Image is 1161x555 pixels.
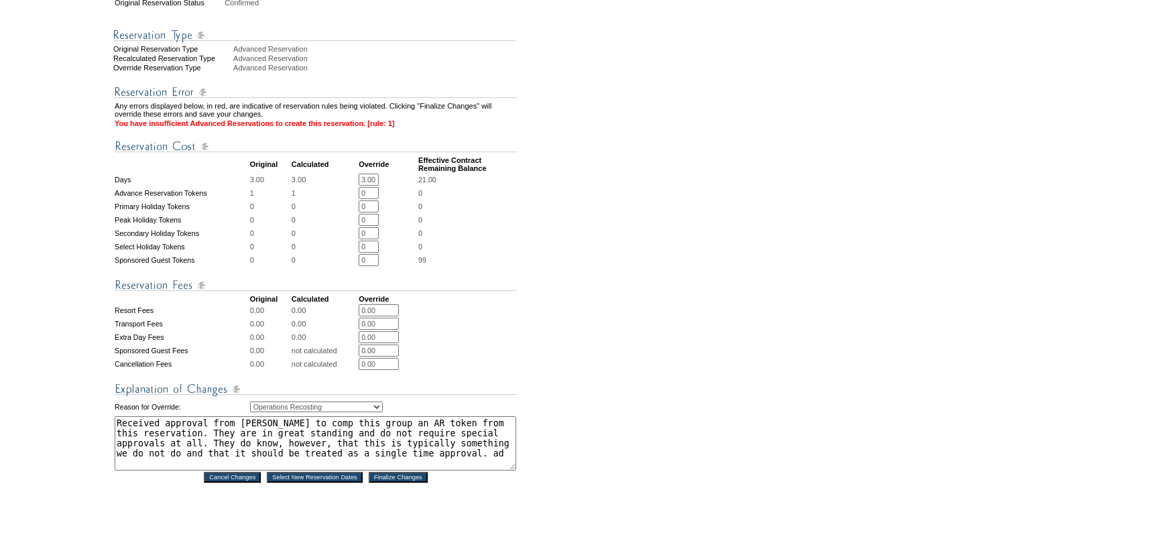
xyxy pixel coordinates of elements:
td: 0 [292,214,357,226]
div: Advanced Reservation [233,64,518,72]
td: 0 [292,254,357,266]
td: 0.00 [250,331,290,343]
span: 0 [418,229,422,237]
td: Resort Fees [115,304,249,316]
span: 0 [418,243,422,251]
td: Original [250,295,290,303]
td: Calculated [292,295,357,303]
img: Reservation Fees [115,277,517,294]
td: not calculated [292,358,357,370]
td: You have insufficient Advanced Reservations to create this reservation. [rule: 1] [115,119,517,127]
td: Peak Holiday Tokens [115,214,249,226]
td: 0 [250,214,290,226]
img: Reservation Cost [115,138,517,155]
input: Select New Reservation Dates [267,472,363,483]
td: not calculated [292,345,357,357]
td: 1 [292,187,357,199]
td: Calculated [292,156,357,172]
td: 0 [250,241,290,253]
span: 0 [418,202,422,210]
td: 1 [250,187,290,199]
td: Cancellation Fees [115,358,249,370]
div: Override Reservation Type [113,64,232,72]
td: Extra Day Fees [115,331,249,343]
td: 0.00 [250,358,290,370]
td: 0.00 [250,345,290,357]
td: Any errors displayed below, in red, are indicative of reservation rules being violated. Clicking ... [115,102,517,118]
td: Primary Holiday Tokens [115,200,249,212]
td: Override [359,156,417,172]
td: 0 [292,241,357,253]
td: 0 [250,200,290,212]
td: Advance Reservation Tokens [115,187,249,199]
td: Transport Fees [115,318,249,330]
td: 0.00 [292,304,357,316]
input: Finalize Changes [369,472,428,483]
td: Sponsored Guest Fees [115,345,249,357]
td: 0.00 [250,304,290,316]
td: 0.00 [292,331,357,343]
div: Recalculated Reservation Type [113,54,232,62]
td: Original [250,156,290,172]
td: 3.00 [292,174,357,186]
div: Advanced Reservation [233,54,518,62]
img: Explanation of Changes [115,381,517,397]
span: 0 [418,216,422,224]
td: 0 [292,227,357,239]
td: 0 [250,227,290,239]
td: Reason for Override: [115,399,249,415]
span: 0 [418,189,422,197]
td: Select Holiday Tokens [115,241,249,253]
img: Reservation Type [113,27,515,44]
td: 0.00 [292,318,357,330]
span: 99 [418,256,426,264]
td: 0 [292,200,357,212]
td: 0 [250,254,290,266]
div: Original Reservation Type [113,45,232,53]
span: 21.00 [418,176,436,184]
input: Cancel Changes [204,472,261,483]
td: 0.00 [250,318,290,330]
img: Reservation Errors [115,84,517,101]
td: Secondary Holiday Tokens [115,227,249,239]
td: Override [359,295,417,303]
div: Advanced Reservation [233,45,518,53]
td: Sponsored Guest Tokens [115,254,249,266]
td: Effective Contract Remaining Balance [418,156,517,172]
td: 3.00 [250,174,290,186]
td: Days [115,174,249,186]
